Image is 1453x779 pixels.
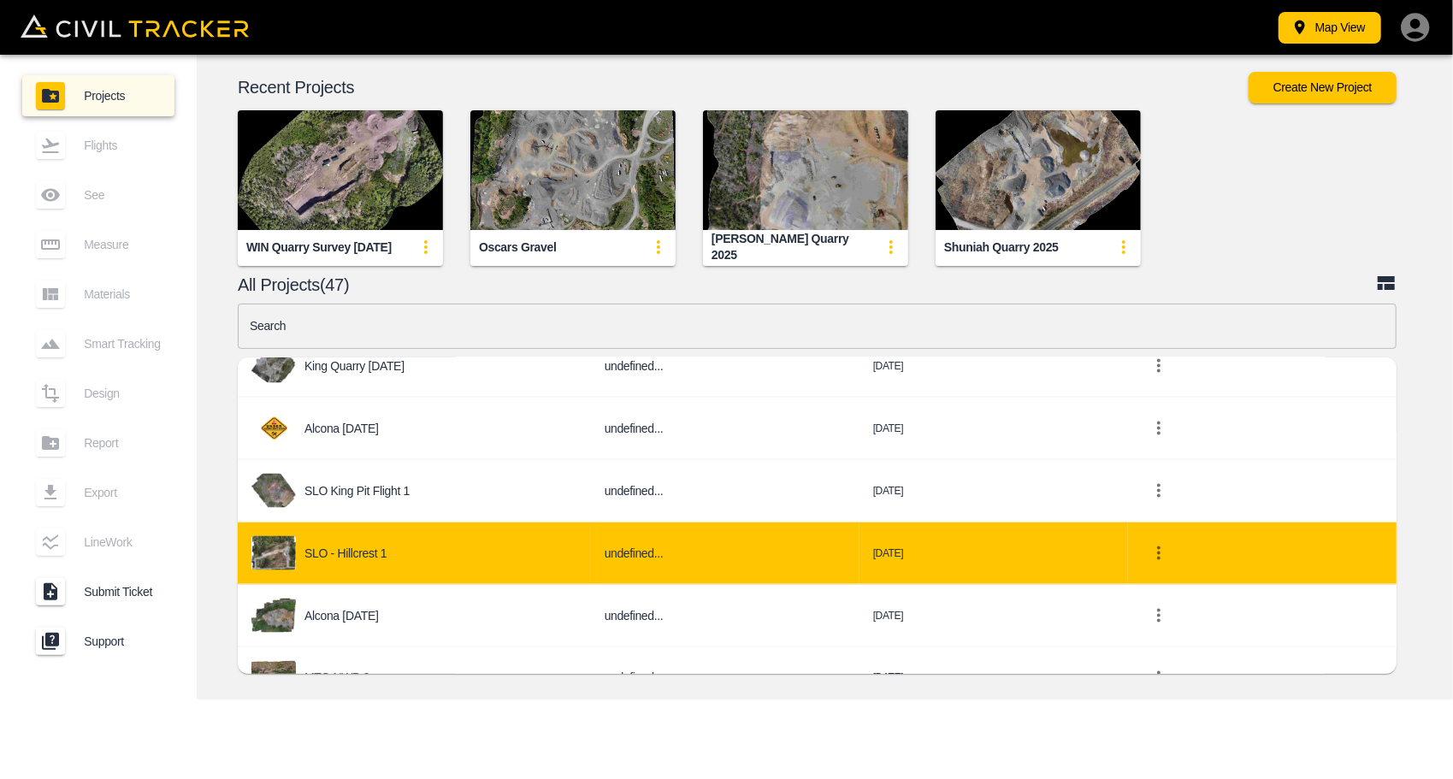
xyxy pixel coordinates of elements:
[251,661,296,695] img: project-image
[605,605,846,627] h6: undefined...
[703,110,908,230] img: BJ Kapush Quarry 2025
[605,356,846,377] h6: undefined...
[251,349,296,383] img: project-image
[304,484,410,498] p: SLO King Pit Flight 1
[1107,230,1141,264] button: update-card-details
[1249,72,1397,103] button: Create New Project
[859,522,1128,585] td: [DATE]
[84,89,161,103] span: Projects
[21,15,249,38] img: Civil Tracker
[251,536,296,570] img: project-image
[84,585,161,599] span: Submit Ticket
[936,110,1141,230] img: Shuniah Quarry 2025
[605,543,846,564] h6: undefined...
[22,621,174,662] a: Support
[22,571,174,612] a: Submit Ticket
[238,80,1249,94] p: Recent Projects
[238,278,1376,292] p: All Projects(47)
[246,239,392,256] div: WIN Quarry Survey [DATE]
[605,418,846,440] h6: undefined...
[22,75,174,116] a: Projects
[304,546,387,560] p: SLO - Hillcrest 1
[470,110,676,230] img: Oscars Gravel
[874,230,908,264] button: update-card-details
[84,634,161,648] span: Support
[944,239,1059,256] div: Shuniah Quarry 2025
[304,422,379,435] p: Alcona [DATE]
[859,585,1128,647] td: [DATE]
[605,668,846,689] h6: undefined...
[712,231,874,263] div: [PERSON_NAME] Quarry 2025
[479,239,557,256] div: Oscars Gravel
[251,411,296,446] img: project-image
[641,230,676,264] button: update-card-details
[251,474,296,508] img: project-image
[238,110,443,230] img: WIN Quarry Survey August 26 2025
[304,359,405,373] p: King Quarry [DATE]
[409,230,443,264] button: update-card-details
[304,609,379,623] p: Alcona [DATE]
[304,671,369,685] p: MTO NWB 2
[859,398,1128,460] td: [DATE]
[859,335,1128,398] td: [DATE]
[859,460,1128,522] td: [DATE]
[1279,12,1381,44] button: Map View
[859,647,1128,710] td: [DATE]
[605,481,846,502] h6: undefined...
[251,599,296,633] img: project-image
